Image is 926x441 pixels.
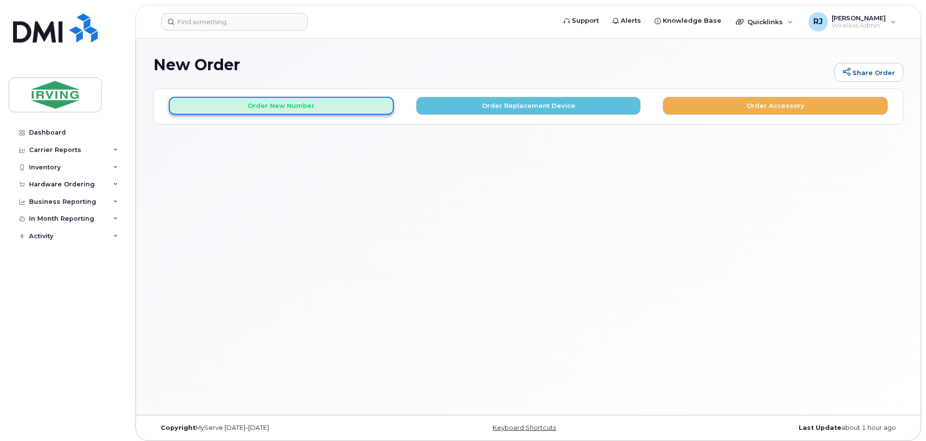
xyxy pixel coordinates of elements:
button: Order Replacement Device [416,97,641,115]
h1: New Order [153,56,830,73]
button: Order Accessory [663,97,888,115]
a: Keyboard Shortcuts [493,424,556,431]
button: Order New Number [169,97,394,115]
div: about 1 hour ago [653,424,903,432]
strong: Last Update [799,424,841,431]
a: Share Order [835,63,903,82]
div: MyServe [DATE]–[DATE] [153,424,403,432]
strong: Copyright [161,424,195,431]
